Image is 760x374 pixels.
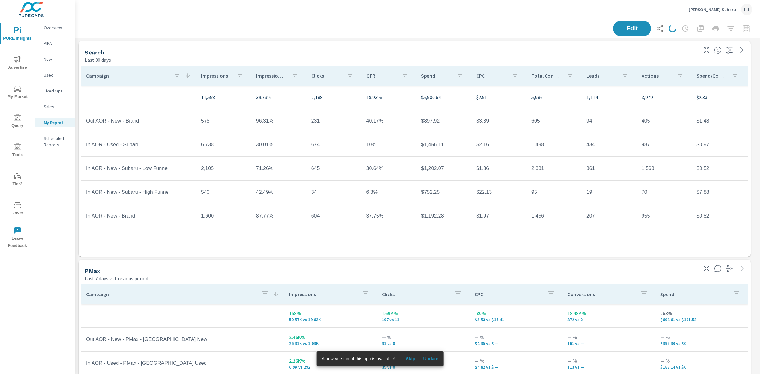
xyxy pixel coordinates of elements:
td: $1,202.07 [416,161,471,176]
p: Leads [586,73,616,79]
td: 604 [306,208,361,224]
p: Sales [44,104,70,110]
p: Impressions [201,73,231,79]
h5: Search [85,49,104,56]
p: Last 7 days vs Previous period [85,275,148,282]
p: 6,897 vs 292 [289,364,372,370]
span: Tier2 [2,172,33,188]
p: 2.46K% [289,333,372,341]
td: Out AOR - New - PMax - [GEOGRAPHIC_DATA] New [81,332,284,347]
p: Conversions [567,291,635,297]
div: My Report [35,118,75,127]
p: 5,986 [531,93,576,101]
td: In AOR - Used - PMax - [GEOGRAPHIC_DATA] Used [81,355,284,371]
p: 1,114 [586,93,631,101]
div: Scheduled Reports [35,134,75,149]
td: 955 [636,208,692,224]
p: CTR [366,73,396,79]
td: 405 [636,113,692,129]
p: $4.35 vs $ — [475,341,557,346]
td: $2.16 [471,137,526,153]
td: 42.49% [251,184,306,200]
h5: PMax [85,268,100,274]
td: 674 [306,137,361,153]
p: $5,500.64 [421,93,466,101]
div: Overview [35,23,75,32]
td: 10% [361,137,416,153]
p: 91 vs 0 [382,341,465,346]
button: Make Fullscreen [701,263,712,274]
p: — % [475,333,557,341]
span: PURE Insights [2,27,33,42]
p: 50,569 vs 19,628 [289,317,372,322]
td: 987 [636,137,692,153]
p: Campaign [86,291,256,297]
button: Update [421,354,441,364]
p: 18.93% [366,93,411,101]
p: 26,308 vs 1,027 [289,341,372,346]
p: 161 vs — [567,341,650,346]
td: $1.86 [471,161,526,176]
div: Fixed Ops [35,86,75,96]
p: — % [382,333,465,341]
td: $7.88 [692,184,747,200]
td: In AOR - New - Subaru - Low Funnel [81,161,196,176]
span: Advertise [2,56,33,71]
p: $694.61 vs $191.52 [660,317,743,322]
p: 1.69K% [382,309,465,317]
td: 1,498 [526,137,581,153]
span: Update [423,356,438,362]
td: $1,456.11 [416,137,471,153]
td: 231 [306,113,361,129]
td: 1,456 [526,208,581,224]
p: Clicks [382,291,449,297]
p: — % [475,357,557,364]
td: In AOR - New - Subaru - High Funnel [81,184,196,200]
p: Last 30 days [85,56,111,64]
p: 372 vs 2 [567,317,650,322]
span: A new version of this app is available! [322,356,396,361]
p: $188.14 vs $0 [660,364,743,370]
td: 96.31% [251,113,306,129]
td: Out AOR - New - Brand [81,113,196,129]
td: 87.77% [251,208,306,224]
p: — % [567,333,650,341]
td: 30.01% [251,137,306,153]
span: Leave Feedback [2,227,33,250]
span: Driver [2,201,33,217]
p: 197 vs 11 [382,317,465,322]
td: 37.75% [361,208,416,224]
td: 34 [306,184,361,200]
td: In AOR - Used - Subaru [81,137,196,153]
td: $897.92 [416,113,471,129]
td: In AOR - New - Brand [81,208,196,224]
button: Share Report [654,22,666,35]
div: Sales [35,102,75,111]
p: My Report [44,119,70,126]
p: 39 vs 0 [382,364,465,370]
td: 70 [636,184,692,200]
td: $0.52 [692,161,747,176]
p: Actions [642,73,671,79]
td: $3.89 [471,113,526,129]
p: Impressions [289,291,357,297]
p: $2.51 [476,93,521,101]
td: 361 [581,161,636,176]
p: $396.30 vs $0 [660,341,743,346]
p: Used [44,72,70,78]
td: 30.64% [361,161,416,176]
td: 40.17% [361,113,416,129]
p: Spend [660,291,728,297]
td: $1.97 [471,208,526,224]
p: 113 vs — [567,364,650,370]
td: 19 [581,184,636,200]
p: 2.26K% [289,357,372,364]
td: 71.26% [251,161,306,176]
td: 2,331 [526,161,581,176]
td: $0.97 [692,137,747,153]
td: 207 [581,208,636,224]
div: LJ [741,4,752,15]
a: See more details in report [737,263,747,274]
p: Overview [44,24,70,31]
span: My Market [2,85,33,100]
